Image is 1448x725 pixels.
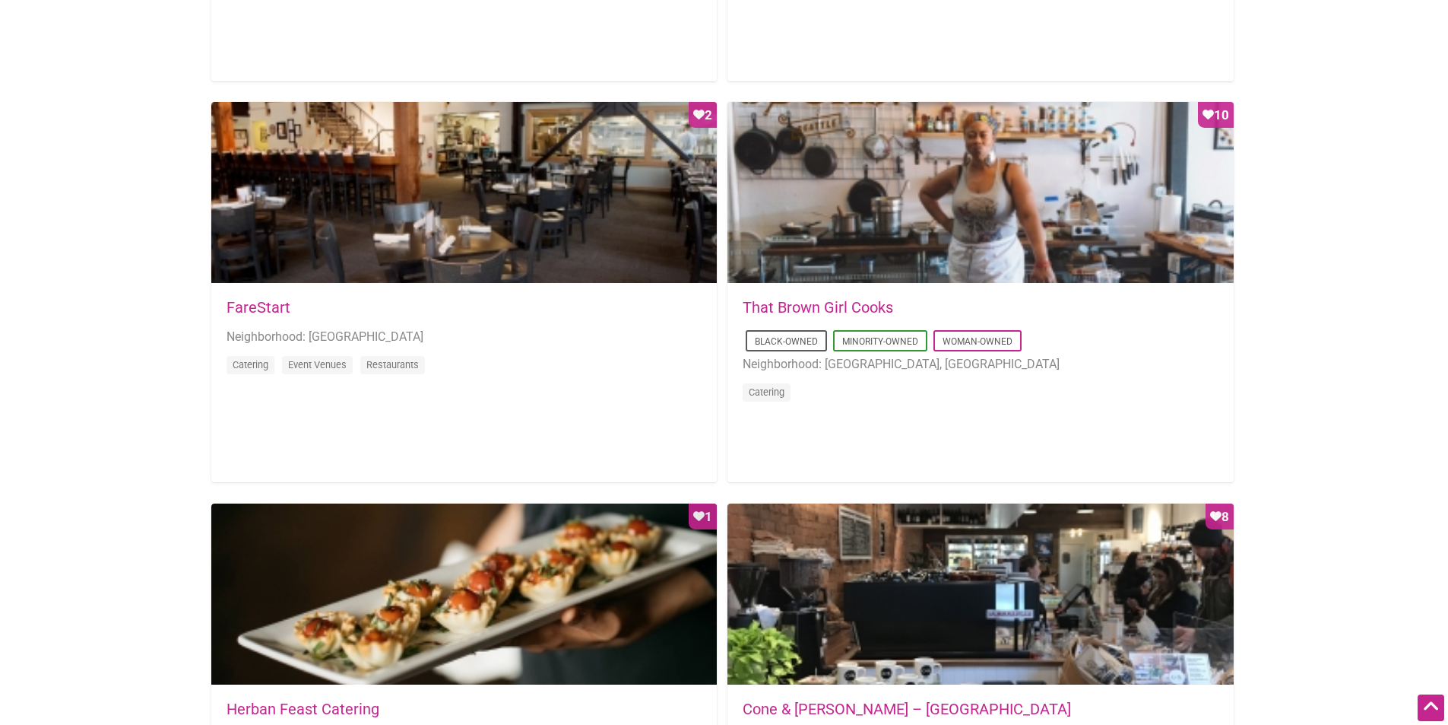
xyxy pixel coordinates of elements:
[743,355,1218,374] li: Neighborhood: [GEOGRAPHIC_DATA], [GEOGRAPHIC_DATA]
[227,327,702,347] li: Neighborhood: [GEOGRAPHIC_DATA]
[366,359,419,370] a: Restaurants
[842,336,918,347] a: Minority-Owned
[743,298,893,316] a: That Brown Girl Cooks
[227,298,290,316] a: FareStart
[233,359,268,370] a: Catering
[227,700,379,718] a: Herban Feast Catering
[755,336,818,347] a: Black-Owned
[743,700,1071,718] a: Cone & [PERSON_NAME] – [GEOGRAPHIC_DATA]
[288,359,347,370] a: Event Venues
[1418,695,1444,721] div: Scroll Back to Top
[749,386,784,398] a: Catering
[943,336,1012,347] a: Woman-Owned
